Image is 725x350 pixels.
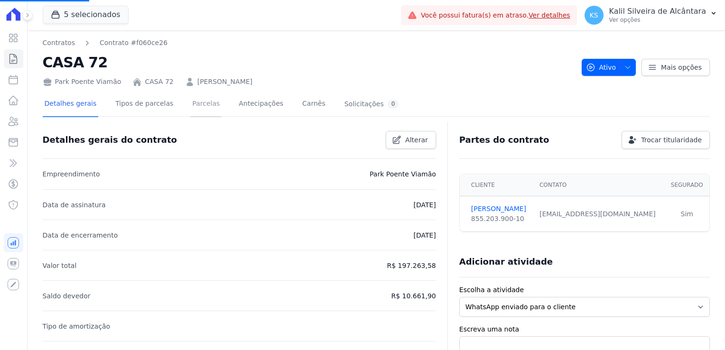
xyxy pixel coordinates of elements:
div: Solicitações [344,100,399,109]
span: Você possui fatura(s) em atraso. [421,10,570,20]
th: Segurado [665,174,709,196]
a: Parcelas [190,92,222,117]
p: [DATE] [413,199,436,211]
button: Ativo [582,59,636,76]
a: CASA 72 [145,77,173,87]
a: Ver detalhes [529,11,570,19]
h3: Adicionar atividade [459,256,553,267]
p: Empreendimento [43,168,100,180]
a: [PERSON_NAME] [471,204,528,214]
div: Park Poente Viamão [43,77,121,87]
p: Data de assinatura [43,199,106,211]
p: Tipo de amortização [43,321,111,332]
span: Mais opções [661,63,702,72]
nav: Breadcrumb [43,38,167,48]
a: Alterar [386,131,436,149]
p: Park Poente Viamão [370,168,436,180]
a: Carnês [300,92,327,117]
span: KS [590,12,598,18]
button: 5 selecionados [43,6,129,24]
a: Mais opções [641,59,710,76]
nav: Breadcrumb [43,38,574,48]
span: Ativo [586,59,616,76]
th: Cliente [460,174,534,196]
p: Data de encerramento [43,230,118,241]
p: Kalil Silveira de Alcântara [609,7,706,16]
label: Escolha a atividade [459,285,710,295]
div: 0 [388,100,399,109]
p: [DATE] [413,230,436,241]
a: Detalhes gerais [43,92,99,117]
span: Trocar titularidade [641,135,702,145]
h2: CASA 72 [43,52,574,73]
a: Trocar titularidade [622,131,710,149]
a: [PERSON_NAME] [197,77,252,87]
div: 855.203.900-10 [471,214,528,224]
button: KS Kalil Silveira de Alcântara Ver opções [577,2,725,28]
h3: Partes do contrato [459,134,549,146]
p: R$ 10.661,90 [391,290,436,302]
p: R$ 197.263,58 [387,260,436,271]
p: Ver opções [609,16,706,24]
th: Contato [534,174,665,196]
p: Saldo devedor [43,290,91,302]
div: [EMAIL_ADDRESS][DOMAIN_NAME] [539,209,659,219]
h3: Detalhes gerais do contrato [43,134,177,146]
span: Alterar [405,135,428,145]
a: Antecipações [237,92,285,117]
label: Escreva uma nota [459,324,710,334]
td: Sim [665,196,709,232]
a: Contratos [43,38,75,48]
a: Solicitações0 [343,92,401,117]
p: Valor total [43,260,77,271]
a: Tipos de parcelas [113,92,175,117]
a: Contrato #f060ce26 [100,38,167,48]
